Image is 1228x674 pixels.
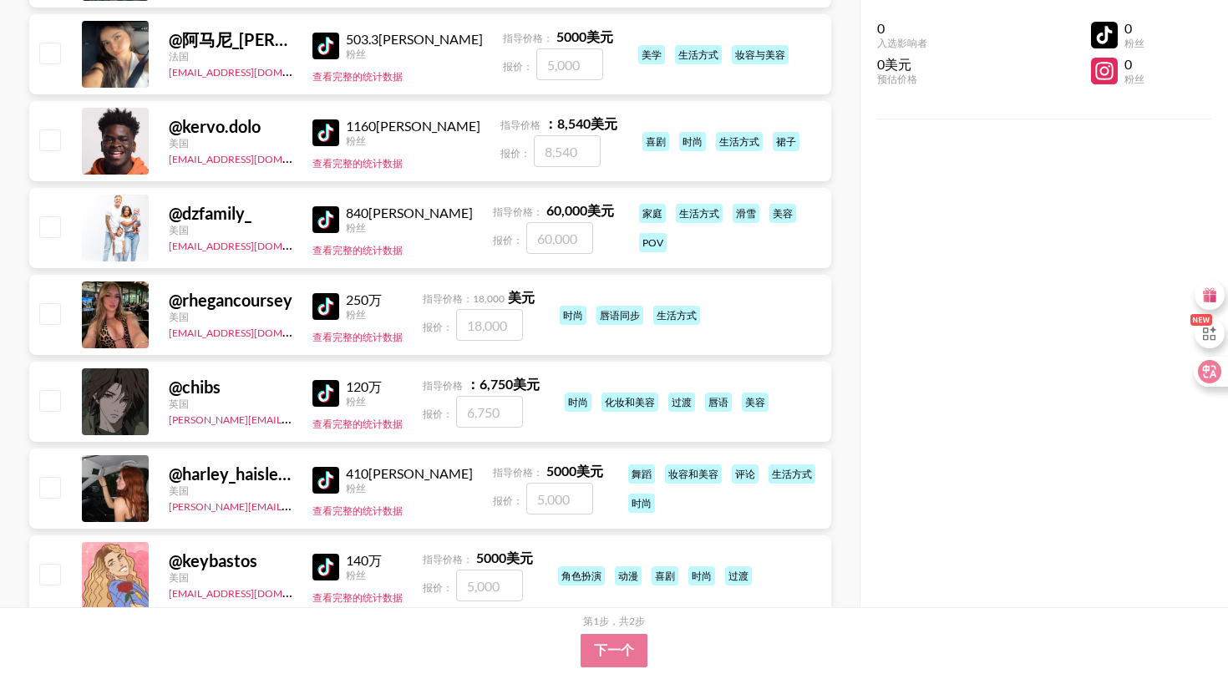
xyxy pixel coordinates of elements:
a: [EMAIL_ADDRESS][DOMAIN_NAME] [169,236,337,252]
input: 5,000 [536,48,603,80]
div: 入选影响者 [877,37,927,49]
div: @ 阿马尼_[PERSON_NAME] [169,29,292,50]
span: 报价： [500,147,530,160]
div: 角色扮演 [558,566,605,585]
input: 5,000 [526,483,593,514]
div: @ kervo.dolo [169,116,292,137]
strong: 5000 美元 [476,550,533,565]
button: 查看完整的统计数据 [312,70,403,84]
div: 生活方式 [653,306,700,325]
div: 过渡 [725,566,752,585]
div: 1160[PERSON_NAME] [346,118,480,134]
div: 503.3[PERSON_NAME] [346,31,483,48]
div: 唇语同步 [596,306,643,325]
span: 报价： [493,234,523,246]
input: 60,000 [526,222,593,254]
div: 滑雪 [733,204,759,223]
a: [EMAIL_ADDRESS][DOMAIN_NAME] [169,584,337,600]
div: 时尚 [628,494,655,513]
div: @ harley_haisleyyy [169,464,292,484]
div: 时尚 [688,566,715,585]
div: 生活方式 [676,204,723,223]
div: 0 [1124,56,1144,73]
div: @ rhegancoursey [169,290,292,311]
div: 840[PERSON_NAME] [346,205,473,221]
input: 8,540 [534,135,601,167]
div: 粉丝 [346,569,382,581]
span: 指导价格： [423,553,473,565]
div: 120万 [346,378,382,395]
input: 6,750 [456,396,523,428]
div: 0美元 [877,56,927,73]
img: 抖音 [312,119,339,146]
a: [EMAIL_ADDRESS][DOMAIN_NAME] [169,323,337,339]
img: 抖音 [312,293,339,320]
div: 粉丝 [1124,37,1144,49]
div: 美国 [169,137,292,149]
a: [PERSON_NAME][EMAIL_ADDRESS][DOMAIN_NAME] [169,410,416,426]
span: 报价： [423,321,453,333]
div: 140万 [346,552,382,569]
div: 时尚 [679,132,706,151]
div: 粉丝 [1124,73,1144,85]
div: 美国 [169,311,292,323]
strong: ：6,750 美元 [466,376,540,392]
img: 抖音 [312,380,339,407]
span: 指导价格： [493,205,543,218]
div: 喜剧 [642,132,669,151]
strong: 5000 美元 [556,28,613,44]
div: 生活方式 [716,132,763,151]
span: 指导价格 [500,119,540,131]
button: 查看完整的统计数据 [312,418,403,432]
img: 抖音 [312,554,339,580]
div: 英国 [169,398,292,410]
button: 查看完整的统计数据 [312,504,403,519]
div: 粉丝 [346,221,473,234]
button: 查看完整的统计数据 [312,157,403,171]
div: 预估价格 [877,73,927,85]
div: @ keybastos [169,550,292,571]
div: 粉丝 [346,395,382,408]
span: 指导价格 [423,379,463,392]
input: 18,000 [456,309,523,341]
div: 410[PERSON_NAME] [346,465,473,482]
a: [EMAIL_ADDRESS][DOMAIN_NAME] [169,63,337,79]
img: 抖音 [312,33,339,59]
div: 粉丝 [346,308,382,321]
span: 指导价格： [493,466,543,479]
button: 查看完整的统计数据 [312,244,403,258]
button: 查看完整的统计数据 [312,331,403,345]
span: 报价： [423,408,453,420]
img: 抖音 [312,206,339,233]
div: 化妆和美容 [601,393,658,412]
div: 粉丝 [346,48,483,60]
div: 舞蹈 [628,464,655,484]
span: 指导价格：18,000 [423,292,505,305]
div: 第 1 步 ，共 2步 [583,615,645,627]
span: 报价： [493,494,523,507]
div: POV [639,233,667,252]
div: 生活方式 [769,464,815,484]
div: 喜剧 [652,566,678,585]
div: 生活方式 [675,45,722,64]
div: 0 [877,20,927,37]
span: 报价： [423,581,453,594]
div: 时尚 [560,306,586,325]
div: 妆容与美容 [732,45,789,64]
iframe: 漂移小部件聊天控制器 [1144,590,1208,654]
span: 指导价格： [503,32,553,44]
a: [EMAIL_ADDRESS][DOMAIN_NAME] [169,149,337,165]
strong: 60,000 美元 [546,202,614,218]
a: [PERSON_NAME][EMAIL_ADDRESS][DOMAIN_NAME] [169,497,416,513]
div: 裙子 [773,132,799,151]
strong: 5000 美元 [546,463,603,479]
div: 妆容和美容 [665,464,722,484]
div: 法国 [169,50,292,63]
span: 报价： [503,60,533,73]
div: 美容 [742,393,769,412]
div: 0 [1124,20,1144,37]
div: 250万 [346,291,382,308]
div: 过渡 [668,393,695,412]
input: 5,000 [456,570,523,601]
div: 评论 [732,464,759,484]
